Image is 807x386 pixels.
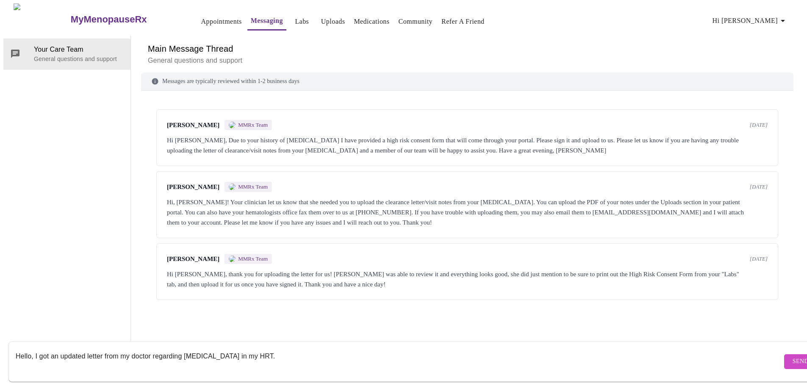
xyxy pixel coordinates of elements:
[750,183,768,190] span: [DATE]
[288,13,316,30] button: Labs
[713,15,788,27] span: Hi [PERSON_NAME]
[318,13,349,30] button: Uploads
[229,183,236,190] img: MMRX
[71,14,147,25] h3: MyMenopauseRx
[321,16,345,28] a: Uploads
[441,16,485,28] a: Refer a Friend
[148,42,787,56] h6: Main Message Thread
[709,12,791,29] button: Hi [PERSON_NAME]
[229,255,236,262] img: MMRX
[167,183,219,191] span: [PERSON_NAME]
[229,122,236,128] img: MMRX
[438,13,488,30] button: Refer a Friend
[14,3,69,35] img: MyMenopauseRx Logo
[141,72,793,91] div: Messages are typically reviewed within 1-2 business days
[3,39,130,69] div: Your Care TeamGeneral questions and support
[399,16,433,28] a: Community
[34,55,124,63] p: General questions and support
[167,255,219,263] span: [PERSON_NAME]
[750,255,768,262] span: [DATE]
[395,13,436,30] button: Community
[238,183,268,190] span: MMRx Team
[198,13,245,30] button: Appointments
[167,269,768,289] div: Hi [PERSON_NAME], thank you for uploading the letter for us! [PERSON_NAME] was able to review it ...
[148,56,787,66] p: General questions and support
[750,122,768,128] span: [DATE]
[69,5,180,34] a: MyMenopauseRx
[201,16,242,28] a: Appointments
[238,122,268,128] span: MMRx Team
[295,16,309,28] a: Labs
[350,13,393,30] button: Medications
[238,255,268,262] span: MMRx Team
[167,135,768,156] div: Hi [PERSON_NAME], Due to your history of [MEDICAL_DATA] I have provided a high risk consent form ...
[354,16,389,28] a: Medications
[16,348,782,375] textarea: Send a message about your appointment
[167,122,219,129] span: [PERSON_NAME]
[34,44,124,55] span: Your Care Team
[251,15,283,27] a: Messaging
[247,12,286,31] button: Messaging
[167,197,768,228] div: Hi, [PERSON_NAME]! Your clinician let us know that she needed you to upload the clearance letter/...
